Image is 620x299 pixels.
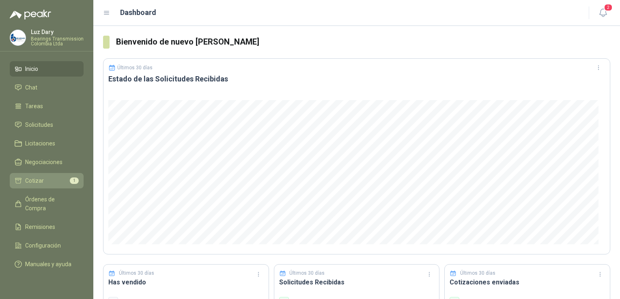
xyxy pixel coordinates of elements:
[25,176,44,185] span: Cotizar
[279,277,435,287] h3: Solicitudes Recibidas
[10,256,84,272] a: Manuales y ayuda
[450,277,605,287] h3: Cotizaciones enviadas
[10,61,84,77] a: Inicio
[10,238,84,253] a: Configuración
[31,36,84,46] p: Bearings Transmission Colombia Ltda
[117,65,153,70] p: Últimos 30 días
[25,83,37,92] span: Chat
[25,241,61,250] span: Configuración
[120,7,156,18] h1: Dashboard
[10,192,84,216] a: Órdenes de Compra
[10,10,51,19] img: Logo peakr
[25,222,55,231] span: Remisiones
[10,117,84,132] a: Solicitudes
[25,260,71,269] span: Manuales y ayuda
[10,30,26,45] img: Company Logo
[108,277,264,287] h3: Has vendido
[289,269,325,277] p: Últimos 30 días
[25,195,76,213] span: Órdenes de Compra
[119,269,154,277] p: Últimos 30 días
[604,4,613,11] span: 2
[25,120,53,129] span: Solicitudes
[116,36,610,48] h3: Bienvenido de nuevo [PERSON_NAME]
[25,158,62,167] span: Negociaciones
[10,98,84,114] a: Tareas
[108,74,605,84] h3: Estado de las Solicitudes Recibidas
[25,102,43,111] span: Tareas
[25,64,38,73] span: Inicio
[596,6,610,20] button: 2
[10,136,84,151] a: Licitaciones
[460,269,495,277] p: Últimos 30 días
[70,177,79,184] span: 1
[25,139,55,148] span: Licitaciones
[10,80,84,95] a: Chat
[31,29,84,35] p: Luz Dary
[10,219,84,235] a: Remisiones
[10,173,84,188] a: Cotizar1
[10,154,84,170] a: Negociaciones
